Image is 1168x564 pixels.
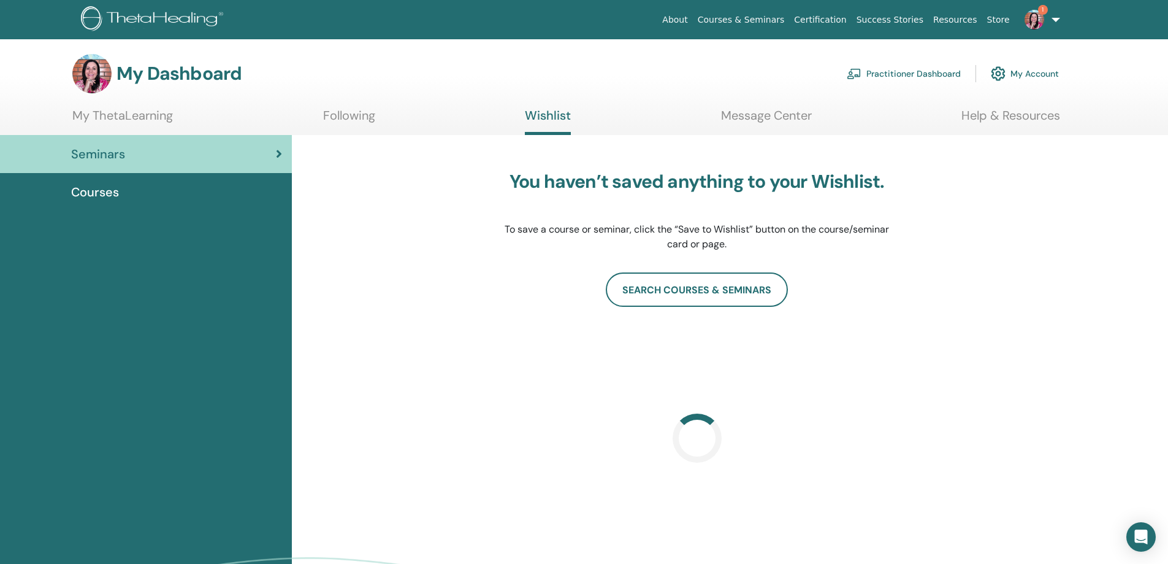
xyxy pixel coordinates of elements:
img: logo.png [81,6,227,34]
span: 1 [1038,5,1048,15]
img: default.jpg [1025,10,1044,29]
a: Success Stories [852,9,928,31]
a: Practitioner Dashboard [847,60,961,87]
a: Wishlist [525,108,571,135]
img: cog.svg [991,63,1006,84]
a: My ThetaLearning [72,108,173,132]
img: chalkboard-teacher.svg [847,68,861,79]
a: My Account [991,60,1059,87]
h3: My Dashboard [116,63,242,85]
a: search courses & seminars [606,272,788,307]
p: To save a course or seminar, click the “Save to Wishlist” button on the course/seminar card or page. [504,222,890,252]
a: Certification [789,9,851,31]
div: Open Intercom Messenger [1126,522,1156,552]
span: Courses [71,183,119,201]
a: Help & Resources [961,108,1060,132]
a: About [657,9,692,31]
a: Message Center [721,108,812,132]
a: Store [982,9,1015,31]
a: Resources [928,9,982,31]
img: default.jpg [72,54,112,93]
h3: You haven’t saved anything to your Wishlist. [504,171,890,193]
span: Seminars [71,145,125,163]
a: Following [323,108,375,132]
a: Courses & Seminars [693,9,790,31]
